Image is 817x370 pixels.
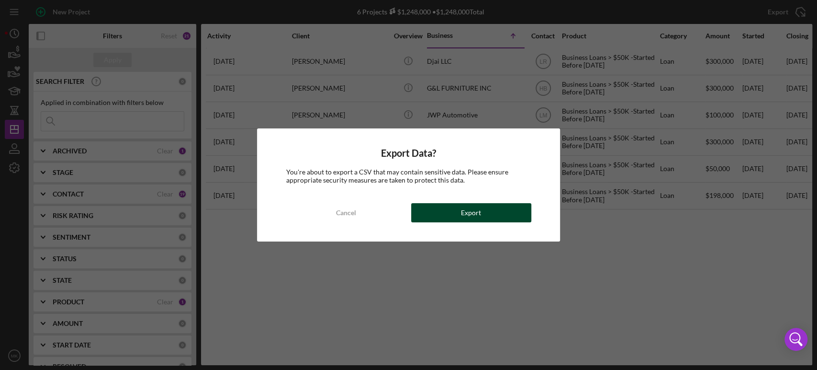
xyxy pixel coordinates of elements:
[411,203,531,222] button: Export
[286,148,531,159] h4: Export Data?
[461,203,481,222] div: Export
[784,328,807,351] div: Open Intercom Messenger
[336,203,356,222] div: Cancel
[286,168,531,184] div: You're about to export a CSV that may contain sensitive data. Please ensure appropriate security ...
[286,203,406,222] button: Cancel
